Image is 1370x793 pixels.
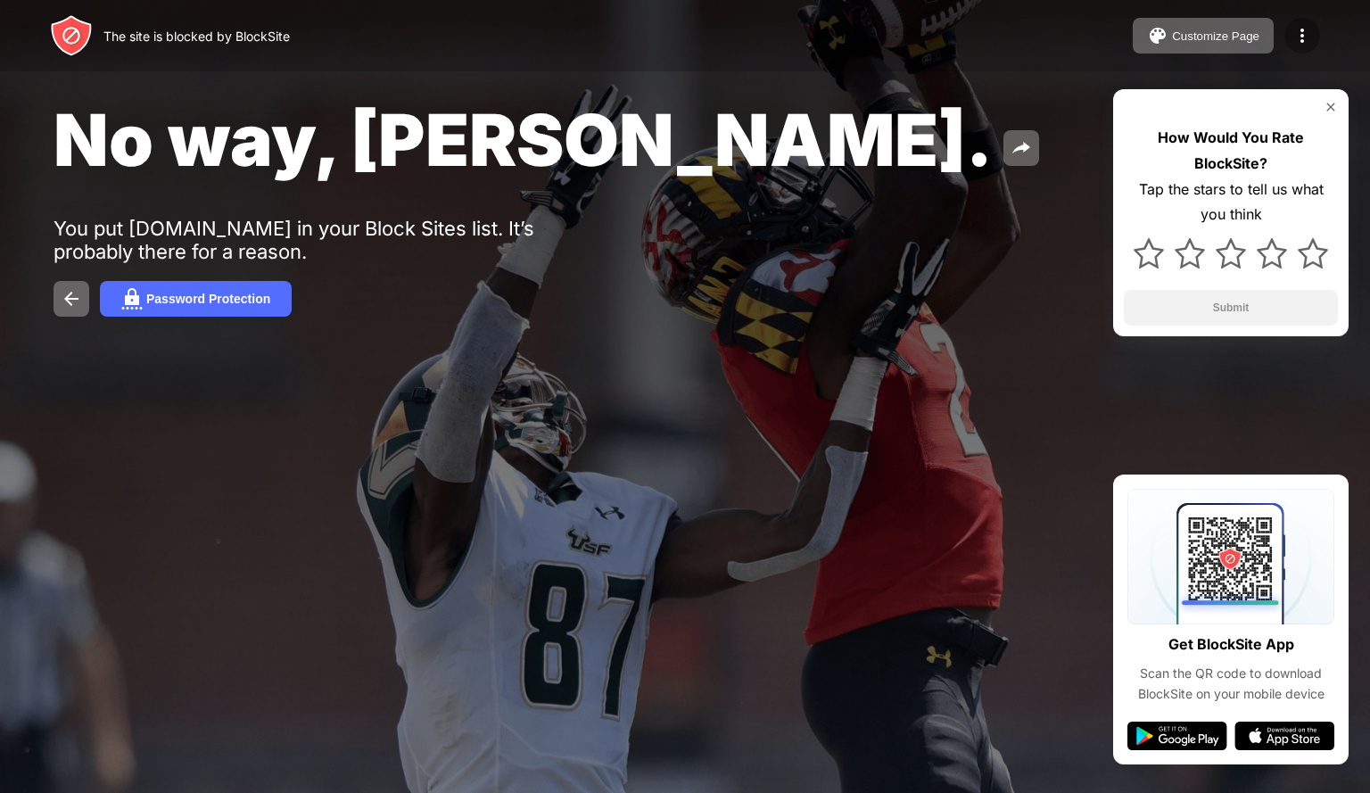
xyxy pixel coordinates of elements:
img: pallet.svg [1147,25,1168,46]
div: Customize Page [1172,29,1259,43]
img: app-store.svg [1234,722,1334,750]
button: Password Protection [100,281,292,317]
img: star.svg [1216,238,1246,268]
img: google-play.svg [1127,722,1227,750]
img: star.svg [1175,238,1205,268]
button: Customize Page [1133,18,1274,54]
div: The site is blocked by BlockSite [103,29,290,44]
img: qrcode.svg [1127,489,1334,624]
button: Submit [1124,290,1338,326]
div: Tap the stars to tell us what you think [1124,177,1338,228]
img: rate-us-close.svg [1324,100,1338,114]
img: password.svg [121,288,143,310]
img: back.svg [61,288,82,310]
img: share.svg [1011,137,1032,159]
img: star.svg [1298,238,1328,268]
div: Get BlockSite App [1168,632,1294,657]
div: You put [DOMAIN_NAME] in your Block Sites list. It’s probably there for a reason. [54,217,605,263]
div: Password Protection [146,292,270,306]
img: star.svg [1257,238,1287,268]
img: menu-icon.svg [1292,25,1313,46]
img: star.svg [1134,238,1164,268]
div: Scan the QR code to download BlockSite on your mobile device [1127,664,1334,704]
img: header-logo.svg [50,14,93,57]
span: No way, [PERSON_NAME]. [54,96,993,183]
div: How Would You Rate BlockSite? [1124,125,1338,177]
